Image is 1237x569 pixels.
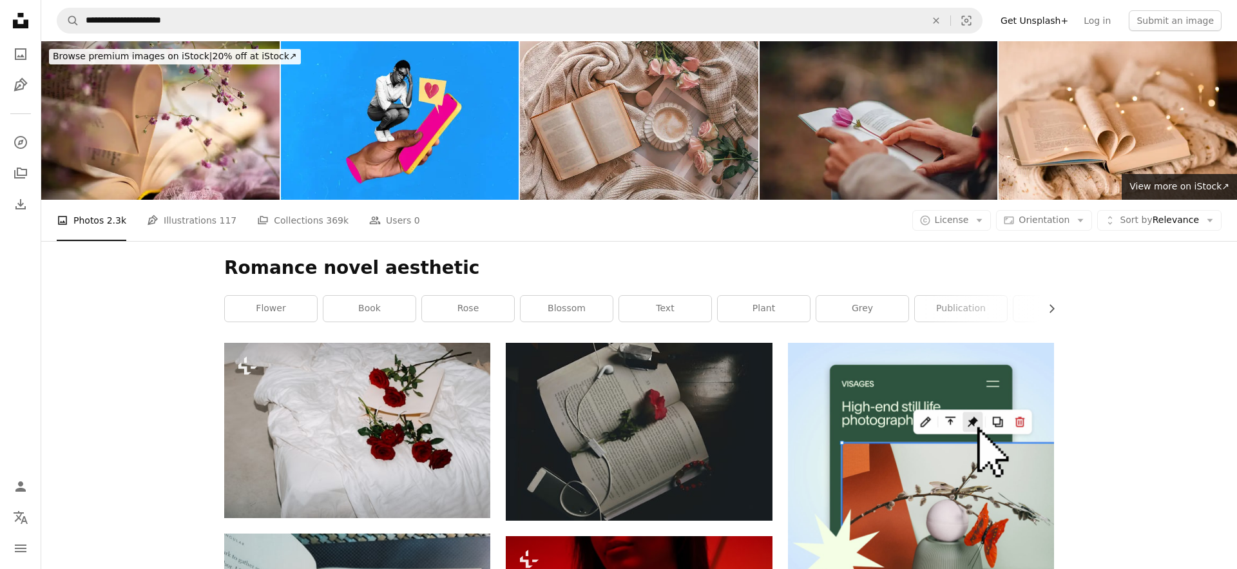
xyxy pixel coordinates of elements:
[8,72,34,98] a: Illustrations
[224,256,1054,280] h1: Romance novel aesthetic
[57,8,983,34] form: Find visuals sitewide
[8,130,34,155] a: Explore
[1120,214,1199,227] span: Relevance
[225,296,317,322] a: flower
[224,424,490,436] a: a white bed topped with red roses next to a book
[935,215,969,225] span: License
[41,41,280,200] img: Book pages folded into the shape of hearts and flowers
[326,213,349,227] span: 369k
[506,426,772,438] a: red rose on white ruled paper
[220,213,237,227] span: 117
[323,296,416,322] a: book
[8,505,34,530] button: Language
[53,51,297,61] span: 20% off at iStock ↗
[506,343,772,520] img: red rose on white ruled paper
[816,296,908,322] a: grey
[1076,10,1118,31] a: Log in
[53,51,212,61] span: Browse premium images on iStock |
[1122,174,1237,200] a: View more on iStock↗
[57,8,79,33] button: Search Unsplash
[1129,181,1229,191] span: View more on iStock ↗
[41,41,309,72] a: Browse premium images on iStock|20% off at iStock↗
[1120,215,1152,225] span: Sort by
[1019,215,1069,225] span: Orientation
[1013,296,1106,322] a: page
[281,41,519,200] img: Composite collage illustration of young transgender girl heartbroken received stress message from...
[760,41,998,200] img: Pink Bookmark Flower
[147,200,236,241] a: Illustrations 117
[8,41,34,67] a: Photos
[224,343,490,517] img: a white bed topped with red roses next to a book
[521,296,613,322] a: blossom
[1040,296,1054,322] button: scroll list to the right
[993,10,1076,31] a: Get Unsplash+
[951,8,982,33] button: Visual search
[619,296,711,322] a: text
[1129,10,1222,31] button: Submit an image
[1097,210,1222,231] button: Sort byRelevance
[922,8,950,33] button: Clear
[369,200,420,241] a: Users 0
[912,210,992,231] button: License
[915,296,1007,322] a: publication
[999,41,1237,200] img: Heart shaped paper book over xmas lights
[422,296,514,322] a: rose
[257,200,349,241] a: Collections 369k
[996,210,1092,231] button: Orientation
[8,474,34,499] a: Log in / Sign up
[8,160,34,186] a: Collections
[8,191,34,217] a: Download History
[718,296,810,322] a: plant
[8,535,34,561] button: Menu
[520,41,758,200] img: Cozy flat lay with an open book, a cup of coffee, pink roses, a macaron, and soft beige textiles....
[414,213,420,227] span: 0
